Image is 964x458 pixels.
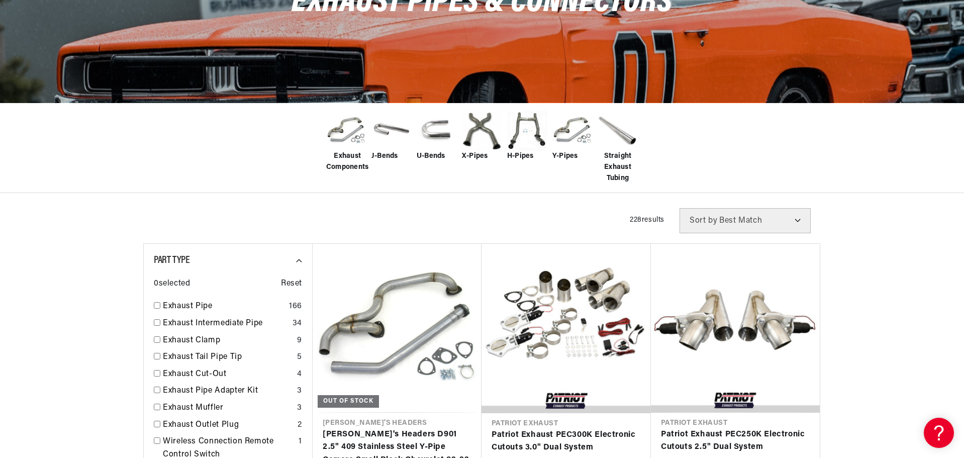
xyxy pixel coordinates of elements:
img: U-Bends [417,111,457,151]
a: Exhaust Muffler [163,402,293,415]
span: Sort by [690,217,717,225]
img: Exhaust Components [326,111,366,151]
span: Y-Pipes [552,151,578,162]
div: 5 [297,351,302,364]
span: 0 selected [154,278,190,291]
div: 9 [297,334,302,347]
a: X-Pipes X-Pipes [462,111,502,162]
span: H-Pipes [507,151,534,162]
a: Exhaust Pipe Adapter Kit [163,385,293,398]
div: 3 [297,385,302,398]
div: 3 [297,402,302,415]
span: 228 results [630,216,664,224]
span: J-Bends [371,151,398,162]
a: Exhaust Cut-Out [163,368,293,381]
a: Patriot Exhaust PEC300K Electronic Cutouts 3.0" Dual System [492,429,641,454]
a: Patriot Exhaust PEC250K Electronic Cutouts 2.5" Dual System [661,428,810,454]
a: Exhaust Clamp [163,334,293,347]
img: H-Pipes [507,111,547,151]
img: J-Bends [371,111,412,151]
div: 4 [297,368,302,381]
img: Straight Exhaust Tubing [598,111,638,151]
img: Y-Pipes [552,111,593,151]
select: Sort by [680,208,811,233]
span: U-Bends [417,151,445,162]
a: Exhaust Intermediate Pipe [163,317,288,330]
div: 1 [299,435,302,448]
a: U-Bends U-Bends [417,111,457,162]
div: 166 [289,300,302,313]
a: H-Pipes H-Pipes [507,111,547,162]
span: Reset [281,278,302,291]
img: X-Pipes [462,111,502,151]
span: Straight Exhaust Tubing [598,151,638,185]
a: Exhaust Pipe [163,300,285,313]
div: 34 [293,317,302,330]
span: Part Type [154,255,189,265]
div: 2 [298,419,302,432]
a: Straight Exhaust Tubing Straight Exhaust Tubing [598,111,638,185]
a: Exhaust Tail Pipe Tip [163,351,293,364]
span: X-Pipes [462,151,488,162]
span: Exhaust Components [326,151,368,173]
a: Y-Pipes Y-Pipes [552,111,593,162]
a: Exhaust Outlet Plug [163,419,294,432]
a: Exhaust Components Exhaust Components [326,111,366,173]
a: J-Bends J-Bends [371,111,412,162]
